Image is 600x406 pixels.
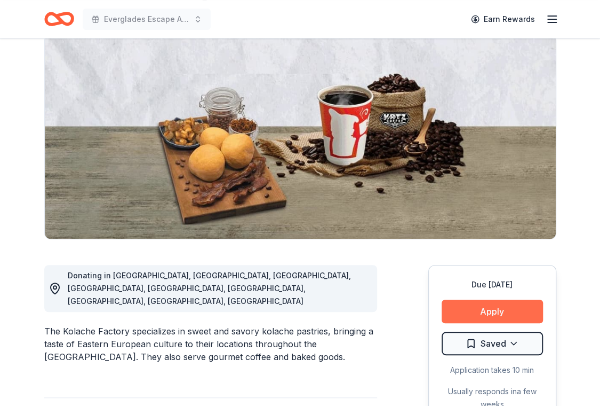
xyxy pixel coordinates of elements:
[104,13,189,26] span: Everglades Escape Annual Gala
[465,10,541,29] a: Earn Rewards
[442,278,543,291] div: Due [DATE]
[481,337,506,350] span: Saved
[44,325,377,363] div: The Kolache Factory specializes in sweet and savory kolache pastries, bringing a taste of Eastern...
[442,364,543,377] div: Application takes 10 min
[68,271,351,306] span: Donating in [GEOGRAPHIC_DATA], [GEOGRAPHIC_DATA], [GEOGRAPHIC_DATA], [GEOGRAPHIC_DATA], [GEOGRAPH...
[83,9,211,30] button: Everglades Escape Annual Gala
[44,6,74,32] a: Home
[442,332,543,355] button: Saved
[45,35,556,239] img: Image for Kolache Factory
[442,300,543,323] button: Apply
